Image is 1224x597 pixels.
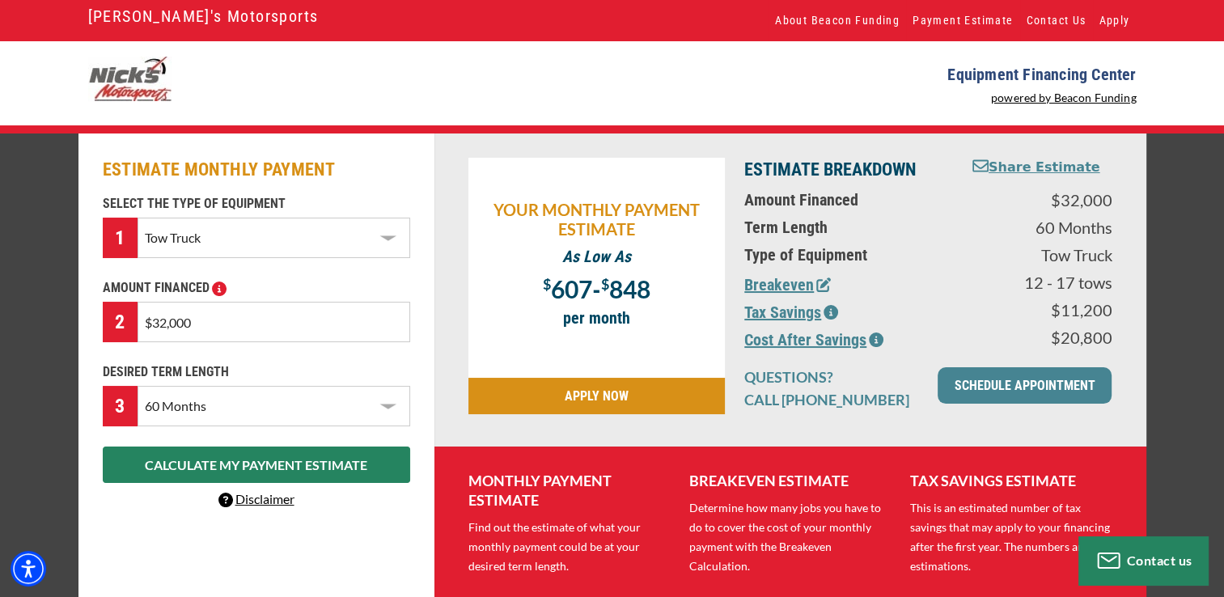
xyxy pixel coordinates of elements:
[218,491,294,506] a: Disclaimer
[744,390,918,409] p: CALL [PHONE_NUMBER]
[476,308,718,328] p: per month
[103,278,410,298] p: AMOUNT FINANCED
[689,498,891,576] p: Determine how many jobs you have to do to cover the cost of your monthly payment with the Breakev...
[744,158,951,182] p: ESTIMATE BREAKDOWN
[103,218,138,258] div: 1
[970,190,1112,210] p: $32,000
[468,378,726,414] a: APPLY NOW
[1078,536,1208,585] button: Contact us
[689,471,891,490] p: BREAKEVEN ESTIMATE
[609,274,650,303] span: 848
[551,274,592,303] span: 607
[972,158,1100,178] button: Share Estimate
[970,300,1112,320] p: $11,200
[744,190,951,210] p: Amount Financed
[468,471,670,510] p: MONTHLY PAYMENT ESTIMATE
[744,245,951,265] p: Type of Equipment
[476,274,718,300] p: -
[910,498,1112,576] p: This is an estimated number of tax savings that may apply to your financing after the first year....
[103,447,410,483] button: CALCULATE MY PAYMENT ESTIMATE
[88,57,172,101] img: logo
[138,302,409,342] input: $
[543,275,551,293] span: $
[622,65,1137,84] p: Equipment Financing Center
[970,218,1112,237] p: 60 Months
[103,386,138,426] div: 3
[103,158,410,182] h2: ESTIMATE MONTHLY PAYMENT
[1127,553,1192,568] span: Contact us
[476,247,718,266] p: As Low As
[103,302,138,342] div: 2
[468,518,670,576] p: Find out the estimate of what your monthly payment could be at your desired term length.
[970,328,1112,347] p: $20,800
[970,273,1112,292] p: 12 - 17 tows
[88,2,319,30] a: [PERSON_NAME]'s Motorsports
[970,245,1112,265] p: Tow Truck
[476,200,718,239] p: YOUR MONTHLY PAYMENT ESTIMATE
[744,367,918,387] p: QUESTIONS?
[601,275,609,293] span: $
[744,328,883,352] button: Cost After Savings
[103,194,410,214] p: SELECT THE TYPE OF EQUIPMENT
[744,273,831,297] button: Breakeven
[938,367,1112,404] a: SCHEDULE APPOINTMENT
[744,218,951,237] p: Term Length
[910,471,1112,490] p: TAX SAVINGS ESTIMATE
[744,300,838,324] button: Tax Savings
[991,91,1137,104] a: powered by Beacon Funding - open in a new tab
[11,551,46,586] div: Accessibility Menu
[103,362,410,382] p: DESIRED TERM LENGTH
